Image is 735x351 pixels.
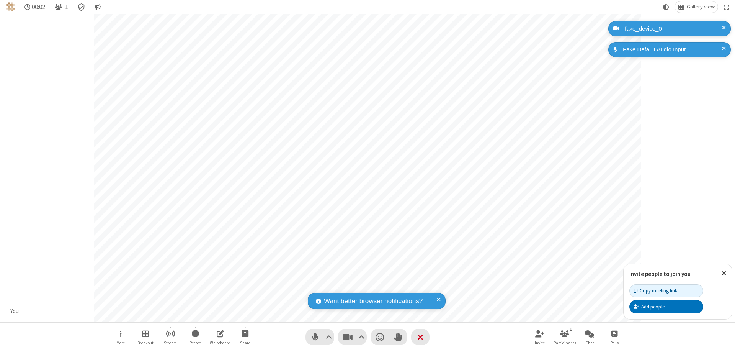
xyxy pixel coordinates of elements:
[610,341,619,345] span: Polls
[568,326,574,333] div: 1
[324,296,423,306] span: Want better browser notifications?
[620,45,725,54] div: Fake Default Audio Input
[622,25,725,33] div: fake_device_0
[629,300,703,313] button: Add people
[675,1,718,13] button: Change layout
[116,341,125,345] span: More
[6,2,15,11] img: QA Selenium DO NOT DELETE OR CHANGE
[389,329,407,345] button: Raise hand
[324,329,334,345] button: Audio settings
[8,307,22,316] div: You
[356,329,367,345] button: Video setting
[109,326,132,348] button: Open menu
[210,341,230,345] span: Whiteboard
[603,326,626,348] button: Open poll
[535,341,545,345] span: Invite
[371,329,389,345] button: Send a reaction
[553,326,576,348] button: Open participant list
[629,270,691,277] label: Invite people to join you
[554,341,576,345] span: Participants
[51,1,71,13] button: Open participant list
[411,329,430,345] button: End or leave meeting
[338,329,367,345] button: Stop video (⌘+Shift+V)
[634,287,677,294] div: Copy meeting link
[137,341,154,345] span: Breakout
[305,329,334,345] button: Mute (⌘+Shift+A)
[585,341,594,345] span: Chat
[134,326,157,348] button: Manage Breakout Rooms
[159,326,182,348] button: Start streaming
[209,326,232,348] button: Open shared whiteboard
[721,1,732,13] button: Fullscreen
[184,326,207,348] button: Start recording
[65,3,68,11] span: 1
[91,1,104,13] button: Conversation
[528,326,551,348] button: Invite participants (⌘+Shift+I)
[21,1,49,13] div: Timer
[687,4,715,10] span: Gallery view
[32,3,45,11] span: 00:02
[164,341,177,345] span: Stream
[578,326,601,348] button: Open chat
[660,1,672,13] button: Using system theme
[629,284,703,297] button: Copy meeting link
[240,341,250,345] span: Share
[74,1,89,13] div: Meeting details Encryption enabled
[189,341,201,345] span: Record
[716,264,732,283] button: Close popover
[234,326,256,348] button: Start sharing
